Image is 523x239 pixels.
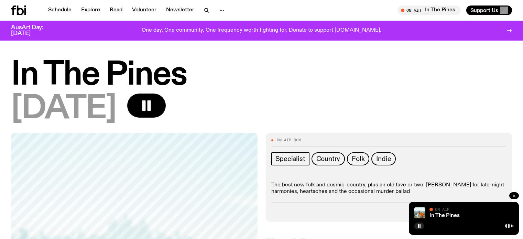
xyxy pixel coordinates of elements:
button: Support Us [466,6,512,15]
span: Indie [376,155,391,163]
a: Read [106,6,127,15]
h1: In The Pines [11,60,512,91]
a: Indie [371,152,396,165]
span: Folk [352,155,364,163]
span: [DATE] [11,94,116,124]
p: One day. One community. One frequency worth fighting for. Donate to support [DOMAIN_NAME]. [142,28,381,34]
a: Newsletter [162,6,198,15]
a: In The Pines [429,213,460,218]
a: Explore [77,6,104,15]
p: The best new folk and cosmic-country, plus an old fave or two. [PERSON_NAME] for late-night harmo... [271,182,507,195]
span: On Air Now [277,138,301,142]
span: Country [316,155,340,163]
a: Country [312,152,345,165]
span: Specialist [275,155,305,163]
span: On Air [435,207,449,211]
a: Schedule [44,6,76,15]
a: Specialist [271,152,309,165]
button: On AirIn The Pines [397,6,461,15]
a: Folk [347,152,369,165]
a: Volunteer [128,6,161,15]
span: Support Us [470,7,498,13]
h3: AusArt Day: [DATE] [11,25,55,36]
